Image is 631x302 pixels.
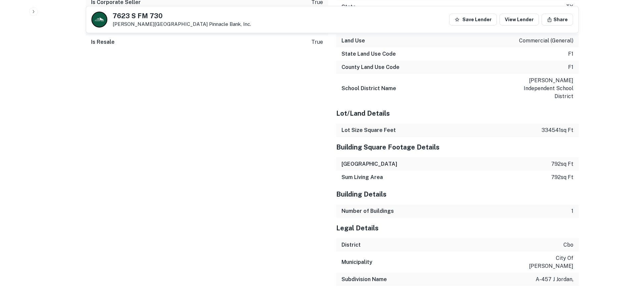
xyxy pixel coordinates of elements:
[563,241,573,249] p: cbo
[342,3,356,11] h6: State
[342,37,365,45] h6: Land Use
[311,38,323,46] p: true
[91,38,115,46] h6: Is Resale
[568,63,573,71] p: f1
[342,173,383,181] h6: Sum Living Area
[342,241,361,249] h6: District
[514,254,573,270] p: city of [PERSON_NAME]
[571,207,573,215] p: 1
[209,21,251,27] a: Pinnacle Bank, Inc.
[500,14,539,26] a: View Lender
[336,189,579,199] h5: Building Details
[342,160,397,168] h6: [GEOGRAPHIC_DATA]
[342,50,396,58] h6: State Land Use Code
[336,223,579,233] h5: Legal Details
[542,14,573,26] button: Share
[566,3,573,11] p: tx
[342,207,394,215] h6: Number of Buildings
[342,126,396,134] h6: Lot Size Square Feet
[568,50,573,58] p: f1
[519,37,573,45] p: commercial (general)
[551,160,573,168] p: 792 sq ft
[342,258,372,266] h6: Municipality
[336,142,579,152] h5: Building Square Footage Details
[113,21,251,27] p: [PERSON_NAME][GEOGRAPHIC_DATA]
[336,108,579,118] h5: Lot/Land Details
[536,275,573,283] p: a-457 j jordan,
[342,85,396,92] h6: School District Name
[449,14,497,26] button: Save Lender
[598,249,631,281] iframe: Chat Widget
[514,77,573,100] p: [PERSON_NAME] independent school district
[551,173,573,181] p: 792 sq ft
[542,126,573,134] p: 334541 sq ft
[113,13,251,19] h5: 7623 S FM 730
[342,63,399,71] h6: County Land Use Code
[342,275,387,283] h6: Subdivision Name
